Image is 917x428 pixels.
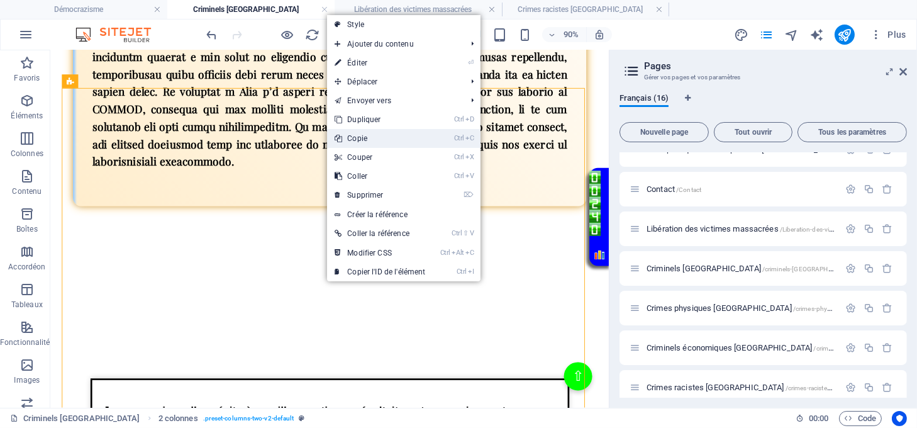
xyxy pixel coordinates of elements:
i: C [465,249,474,257]
span: Code [845,411,876,426]
span: /Liberation-des-victimes-massacres [780,226,881,233]
i: X [465,153,474,161]
nav: breadcrumb [158,411,305,426]
a: CtrlICopier l'ID de l'élément [327,262,433,281]
div: Crimes physiques [GEOGRAPHIC_DATA]/crimes-physiques-[GEOGRAPHIC_DATA] [643,304,839,312]
div: Libération des victimes massacrées/Liberation-des-victimes-massacres [643,225,839,233]
div: Paramètres [845,184,856,194]
a: CtrlCCopie [327,129,433,148]
span: Cliquez pour ouvrir la page. [647,184,701,194]
div: Supprimer [882,263,893,274]
button: navigator [784,27,799,42]
button: Nouvelle page [620,122,709,142]
button: reload [305,27,320,42]
button: pages [759,27,774,42]
i: I [468,267,474,276]
span: Nouvelle page [625,128,703,136]
div: Paramètres [845,303,856,313]
div: Supprimer [882,303,893,313]
h3: Gérer vos pages et vos paramètres [644,72,882,83]
a: Style [327,15,480,34]
span: Français (16) [620,91,669,108]
button: design [734,27,749,42]
h6: Durée de la session [796,411,829,426]
div: Paramètres [845,382,856,393]
span: : [818,414,820,423]
button: undo [204,27,220,42]
i: Cet élément est une présélection personnalisable. [299,415,304,422]
button: Tous les paramètres [798,122,907,142]
i: Ctrl [457,267,467,276]
span: Tous les paramètres [803,128,901,136]
i: Annuler : Supprimer les éléments (Ctrl+Z) [205,28,220,42]
i: Design (Ctrl+Alt+Y) [734,28,748,42]
p: Boîtes [16,224,38,234]
i: C [465,134,474,142]
span: . preset-columns-two-v2-default [203,411,294,426]
a: Cliquez pour annuler la sélection. Double-cliquez pour ouvrir Pages. [10,411,140,426]
button: text_generator [809,27,825,42]
div: Dupliquer [864,382,874,393]
div: Criminels économiques [GEOGRAPHIC_DATA]/criminels-economiques-[GEOGRAPHIC_DATA] [643,344,839,352]
p: Images [14,375,40,385]
div: Supprimer [882,382,893,393]
button: Cliquez ici pour quitter le mode Aperçu et poursuivre l'édition. [280,27,295,42]
button: Usercentrics [892,411,907,426]
i: Publier [837,28,852,42]
i: Pages (Ctrl+Alt+S) [759,28,774,42]
h4: Libération des victimes massacrées [335,3,502,16]
span: Crimes physiques [GEOGRAPHIC_DATA] [647,303,913,313]
i: Ctrl [452,229,462,237]
div: Onglets langues [620,93,907,117]
i: Ctrl [440,249,450,257]
i: D [465,115,474,123]
img: Editor Logo [72,27,167,42]
i: V [470,229,474,237]
div: Dupliquer [864,223,874,234]
a: Envoyer vers [327,91,461,110]
span: Plus [870,28,906,41]
p: Contenu [12,186,42,196]
i: Navigateur [784,28,799,42]
div: Dupliquer [864,263,874,274]
span: /crimes-racistes-[GEOGRAPHIC_DATA] [786,385,897,391]
h4: Crimes racistes [GEOGRAPHIC_DATA] [502,3,669,16]
p: Colonnes [11,149,43,159]
p: Tableaux [11,300,43,310]
button: publish [835,25,855,45]
button: Plus [865,25,911,45]
p: Favoris [14,73,40,83]
span: Cliquez pour sélectionner. Double-cliquez pour modifier. [158,411,198,426]
a: Ctrl⇧VColler la référence [327,224,433,243]
div: Dupliquer [864,303,874,313]
i: Alt [452,249,464,257]
a: CtrlXCouper [327,148,433,167]
a: Créer la référence [327,205,480,224]
i: ⏎ [469,59,474,67]
a: Loupe [604,221,616,234]
span: Déplacer [327,72,461,91]
p: Éléments [11,111,43,121]
a: ⌦Supprimer [327,186,433,205]
i: AI Writer [809,28,824,42]
span: Cliquez pour ouvrir la page. [647,264,857,273]
i: Ctrl [454,115,464,123]
a: CtrlAltCModifier CSS [327,244,433,262]
a: CtrlDDupliquer [327,110,433,129]
img: Click pour voir le detail des visites de ce site [599,134,611,206]
i: Actualiser la page [306,28,320,42]
div: Dupliquer [864,342,874,353]
span: Tout ouvrir [720,128,787,136]
i: Ctrl [454,153,464,161]
i: V [465,172,474,180]
span: Ajouter du contenu [327,35,461,53]
span: /Contact [676,186,701,193]
div: Paramètres [845,342,856,353]
div: Dupliquer [864,184,874,194]
h4: Criminels [GEOGRAPHIC_DATA] [167,3,335,16]
span: Libération des victimes massacrées [647,224,880,234]
button: ⇧ [570,347,602,378]
div: Supprimer [882,184,893,194]
i: ⇧ [463,229,469,237]
div: Criminels [GEOGRAPHIC_DATA]/criminels-[GEOGRAPHIC_DATA] [643,264,839,273]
